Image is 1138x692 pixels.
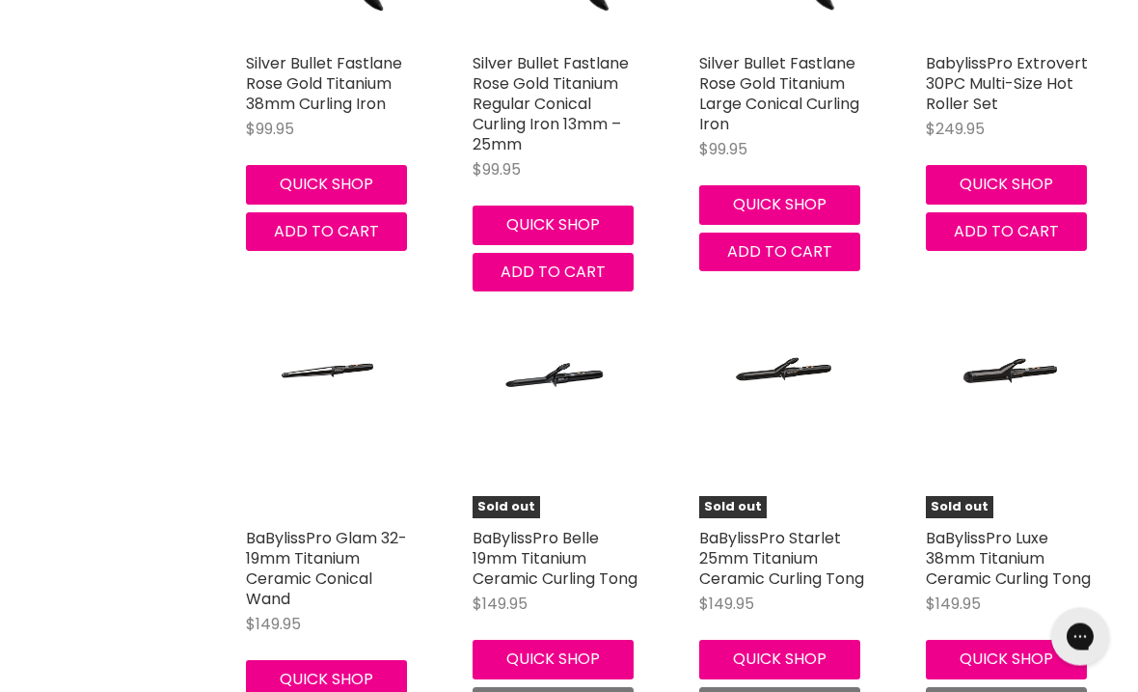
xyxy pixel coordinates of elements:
button: Quick shop [926,166,1087,205]
button: Add to cart [699,234,860,272]
span: Add to cart [727,241,832,263]
iframe: Gorgias live chat messenger [1042,601,1119,673]
a: BaBylissPro Glam 32-19mm Titanium Ceramic Conical Wand [246,528,407,611]
a: Silver Bullet Fastlane Rose Gold Titanium Large Conical Curling Iron [699,53,859,136]
span: $149.95 [699,594,754,616]
span: Add to cart [274,221,379,243]
img: BaBylissPro Glam 32-19mm Titanium Ceramic Conical Wand [274,350,387,519]
button: Quick shop [246,166,407,205]
button: Add to cart [246,213,407,252]
span: Add to cart [954,221,1059,243]
a: BaBylissPro Belle 19mm Titanium Ceramic Curling TongSold out [473,350,641,519]
button: Quick shop [473,641,634,679]
button: Quick shop [473,207,634,245]
a: BaBylissPro Starlet 25mm Titanium Ceramic Curling Tong [699,528,864,591]
button: Quick shop [699,186,860,225]
span: $149.95 [926,594,981,616]
span: $99.95 [246,119,294,141]
span: $149.95 [246,614,301,636]
a: Silver Bullet Fastlane Rose Gold Titanium 38mm Curling Iron [246,53,402,116]
a: BaBylissPro Glam 32-19mm Titanium Ceramic Conical Wand [246,350,415,519]
a: BaBylissPro Starlet 25mm Titanium Ceramic Curling TongSold out [699,350,868,519]
span: Sold out [473,497,540,519]
span: Sold out [926,497,993,519]
span: Add to cart [501,262,606,284]
span: Sold out [699,497,767,519]
button: Add to cart [926,213,1087,252]
img: BaBylissPro Starlet 25mm Titanium Ceramic Curling Tong [727,350,840,519]
button: Quick shop [926,641,1087,679]
a: BaBylissPro Belle 19mm Titanium Ceramic Curling Tong [473,528,637,591]
span: $99.95 [699,139,747,161]
img: BaBylissPro Belle 19mm Titanium Ceramic Curling Tong [501,350,613,519]
span: $149.95 [473,594,528,616]
img: BaBylissPro Luxe 38mm Titanium Ceramic Curling Tong [954,350,1067,519]
a: BaBylissPro Luxe 38mm Titanium Ceramic Curling Tong [926,528,1091,591]
button: Add to cart [473,254,634,292]
button: Quick shop [699,641,860,679]
span: $99.95 [473,159,521,181]
a: BabylissPro Extrovert 30PC Multi-Size Hot Roller Set [926,53,1088,116]
a: BaBylissPro Luxe 38mm Titanium Ceramic Curling TongSold out [926,350,1095,519]
a: Silver Bullet Fastlane Rose Gold Titanium Regular Conical Curling Iron 13mm – 25mm [473,53,629,156]
span: $249.95 [926,119,985,141]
